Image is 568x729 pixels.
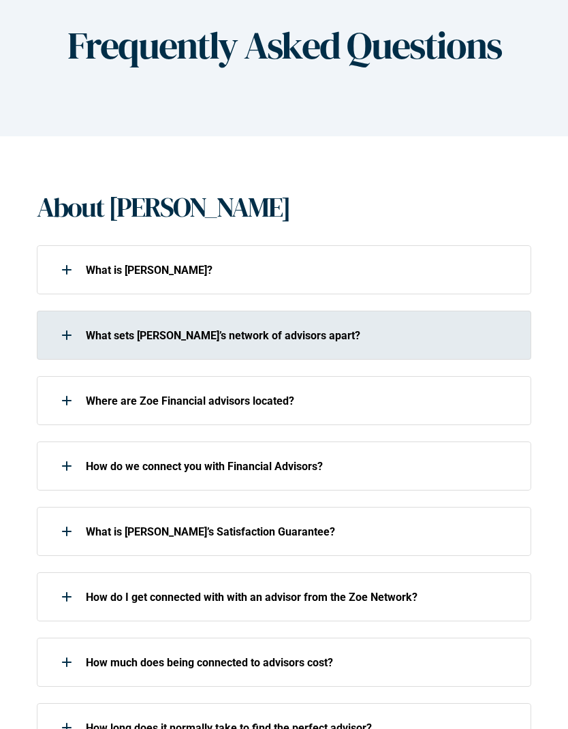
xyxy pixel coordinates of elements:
[86,525,518,538] p: What is [PERSON_NAME]’s Satisfaction Guarantee?
[86,460,518,473] p: How do we connect you with Financial Advisors?
[86,264,518,277] p: What is [PERSON_NAME]?
[86,329,518,342] p: What sets [PERSON_NAME]’s network of advisors apart?
[86,591,518,604] p: How do I get connected with with an advisor from the Zoe Network?
[86,656,518,669] p: How much does being connected to advisors cost?
[37,191,290,223] h1: About [PERSON_NAME]
[67,22,501,68] h1: Frequently Asked Questions
[86,394,518,407] p: Where are Zoe Financial advisors located?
